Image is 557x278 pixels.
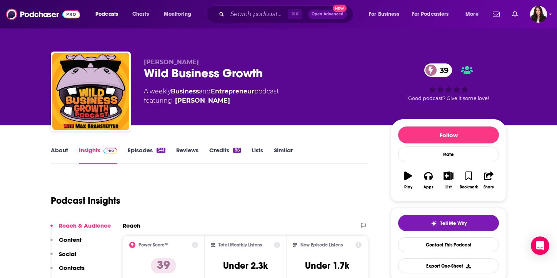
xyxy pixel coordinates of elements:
span: and [199,88,211,95]
a: Max Branstetter [175,96,230,105]
span: [PERSON_NAME] [144,58,199,66]
button: Apps [418,166,438,194]
img: Podchaser - Follow, Share and Rate Podcasts [6,7,80,22]
p: Social [59,250,76,258]
p: Reach & Audience [59,222,111,229]
div: List [445,185,452,190]
h3: Under 2.3k [223,260,268,271]
span: Good podcast? Give it some love! [408,95,489,101]
div: A weekly podcast [144,87,279,105]
div: 39Good podcast? Give it some love! [391,58,506,106]
button: Open AdvancedNew [308,10,347,19]
button: open menu [407,8,460,20]
div: Open Intercom Messenger [531,236,549,255]
a: Charts [127,8,153,20]
a: 39 [424,63,452,77]
a: Business [171,88,199,95]
img: tell me why sparkle [431,220,437,226]
a: Credits86 [209,146,240,164]
span: New [333,5,347,12]
a: InsightsPodchaser Pro [79,146,117,164]
p: Contacts [59,264,85,271]
div: Search podcasts, credits, & more... [213,5,361,23]
button: Bookmark [459,166,479,194]
h2: New Episode Listens [300,242,343,248]
span: More [465,9,479,20]
span: Podcasts [95,9,118,20]
span: ⌘ K [288,9,302,19]
img: Wild Business Growth [52,53,129,130]
span: For Business [369,9,399,20]
button: Show profile menu [530,6,547,23]
button: Social [50,250,76,265]
button: Reach & Audience [50,222,111,236]
h1: Podcast Insights [51,195,120,206]
span: Monitoring [164,9,191,20]
div: Rate [398,146,499,162]
p: 39 [151,258,176,273]
button: List [439,166,459,194]
button: open menu [460,8,488,20]
a: Lists [252,146,263,164]
a: Entrepreneur [211,88,254,95]
h2: Power Score™ [138,242,168,248]
img: Podchaser Pro [103,148,117,154]
p: Content [59,236,82,243]
img: User Profile [530,6,547,23]
span: Open Advanced [312,12,344,16]
button: Export One-Sheet [398,258,499,273]
span: featuring [144,96,279,105]
button: Play [398,166,418,194]
div: Apps [424,185,434,190]
h2: Total Monthly Listens [218,242,262,248]
button: Share [479,166,499,194]
span: For Podcasters [412,9,449,20]
div: Bookmark [460,185,478,190]
button: open menu [158,8,201,20]
span: Logged in as RebeccaShapiro [530,6,547,23]
a: Similar [274,146,293,164]
button: open menu [90,8,128,20]
a: Show notifications dropdown [509,8,521,21]
input: Search podcasts, credits, & more... [227,8,288,20]
h3: Under 1.7k [305,260,349,271]
h2: Reach [123,222,140,229]
div: 86 [233,148,240,153]
button: Follow [398,127,499,143]
span: 39 [432,63,452,77]
a: Reviews [176,146,198,164]
div: Share [484,185,494,190]
div: Play [404,185,412,190]
a: About [51,146,68,164]
button: tell me why sparkleTell Me Why [398,215,499,231]
button: open menu [364,8,409,20]
a: Contact This Podcast [398,237,499,252]
span: Charts [132,9,149,20]
a: Show notifications dropdown [490,8,503,21]
div: 341 [157,148,165,153]
button: Content [50,236,82,250]
span: Tell Me Why [440,220,467,226]
a: Episodes341 [128,146,165,164]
